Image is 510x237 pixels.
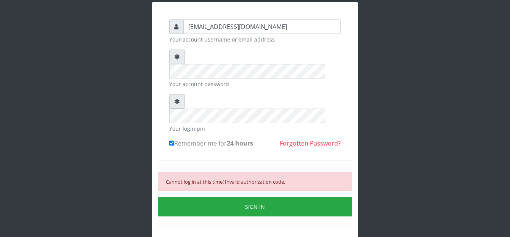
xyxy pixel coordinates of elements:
[169,139,253,148] label: Remember me for
[227,139,253,147] b: 24 hours
[169,80,341,88] small: Your account password
[280,139,341,147] a: Forgotten Password?
[166,178,285,185] small: Cannot log in at this time! Invalid authorization code.
[158,197,352,216] button: SIGN IN
[169,125,341,133] small: Your login pin
[169,141,174,146] input: Remember me for24 hours
[183,19,341,34] input: Username or email address
[169,35,341,43] small: Your account username or email address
